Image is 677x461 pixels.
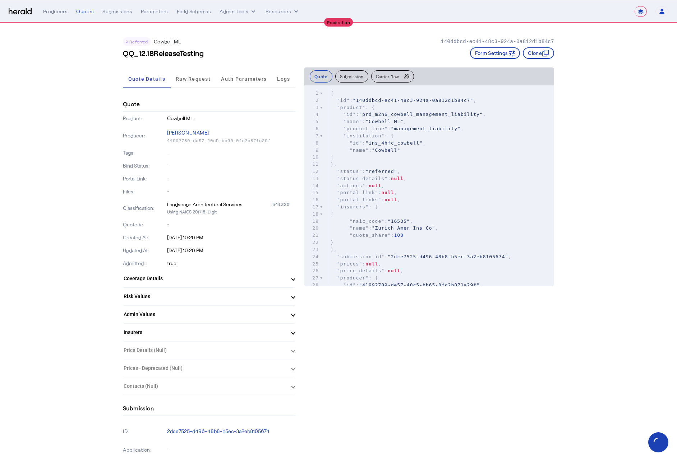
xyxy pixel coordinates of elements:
[304,267,320,274] div: 26
[441,38,554,45] p: 140ddbcd-ec41-48c3-924a-0a812d1b84c7
[277,76,290,81] span: Logs
[337,275,369,281] span: "producer"
[350,225,369,231] span: "name"
[124,311,286,318] mat-panel-title: Admin Values
[337,254,384,259] span: "submission_id"
[394,232,404,238] span: 100
[304,147,320,154] div: 9
[331,126,464,131] span: : ,
[167,115,295,122] p: Cowbell ML
[337,105,365,110] span: "product"
[304,274,320,282] div: 27
[337,197,382,202] span: "portal_links"
[167,175,295,182] p: -
[167,428,295,435] p: 2dce7525-d496-48b8-b5ec-3a2eb8105674
[376,74,399,79] span: Carrier Raw
[123,221,166,228] p: Quote #:
[304,125,320,132] div: 6
[167,128,295,138] p: [PERSON_NAME]
[391,126,461,131] span: "management_liability"
[331,254,511,259] span: : ,
[129,39,148,44] span: Referred
[124,329,286,336] mat-panel-title: Insurers
[337,268,384,273] span: "price_details"
[154,38,181,45] p: Cowbell ML
[304,90,320,97] div: 1
[331,119,407,124] span: : ,
[391,176,404,181] span: null
[371,70,414,83] button: Carrier Raw
[76,8,94,15] div: Quotes
[372,147,400,153] span: "Cowbell"
[331,190,397,195] span: : ,
[331,240,334,245] span: }
[337,98,350,103] span: "id"
[304,85,554,286] herald-code-block: quote
[304,182,320,189] div: 14
[365,169,397,174] span: "referred"
[381,190,394,195] span: null
[337,261,363,267] span: "prices"
[388,218,410,224] span: "16535"
[123,132,166,139] p: Producer:
[266,8,300,15] button: Resources dropdown menu
[343,133,384,138] span: "institution"
[523,47,554,59] button: Clone
[177,8,211,15] div: Field Schemas
[304,175,320,182] div: 13
[304,260,320,268] div: 25
[167,138,295,144] p: 41992789-de57-40c5-bb65-0fc2b871a29f
[350,140,362,146] span: "id"
[124,293,286,300] mat-panel-title: Risk Values
[350,232,391,238] span: "quota_share"
[337,169,363,174] span: "status"
[304,239,320,246] div: 22
[304,111,320,118] div: 4
[331,204,378,210] span: : [
[331,218,413,224] span: : ,
[167,446,295,453] p: -
[359,282,479,288] span: "41992789-de57-40c5-bb65-0fc2b871a29f"
[304,97,320,104] div: 2
[123,404,154,413] h4: Submission
[304,282,320,289] div: 28
[304,104,320,111] div: 3
[167,188,295,195] p: -
[331,169,400,174] span: : ,
[304,211,320,218] div: 18
[331,147,400,153] span: :
[331,161,337,167] span: },
[123,204,166,212] p: Classification:
[350,147,369,153] span: "name"
[337,176,388,181] span: "status_details"
[123,48,204,58] h3: QQ_12.18ReleaseTesting
[331,261,381,267] span: : ,
[304,203,320,211] div: 17
[123,234,166,241] p: Created At:
[365,261,378,267] span: null
[331,247,337,252] span: ],
[343,119,362,124] span: "name"
[337,190,378,195] span: "portal_link"
[331,154,334,160] span: }
[123,426,166,436] p: ID:
[331,232,404,238] span: :
[470,47,520,59] button: Form Settings
[123,260,166,267] p: Admitted:
[388,254,508,259] span: "2dce7525-d496-48b8-b5ec-3a2eb8105674"
[372,225,436,231] span: "Zurich Amer Ins Co"
[43,8,68,15] div: Producers
[167,208,295,215] p: Using NAICS 2017 6-Digit
[343,282,356,288] span: "id"
[123,247,166,254] p: Updated At:
[167,201,243,208] div: Landscape Architectural Services
[388,268,400,273] span: null
[310,70,332,83] button: Quote
[176,76,211,81] span: Raw Request
[331,197,400,202] span: : ,
[9,8,32,15] img: Herald Logo
[304,196,320,203] div: 16
[304,118,320,125] div: 5
[331,105,375,110] span: : {
[353,98,473,103] span: "140ddbcd-ec41-48c3-924a-0a812d1b84c7"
